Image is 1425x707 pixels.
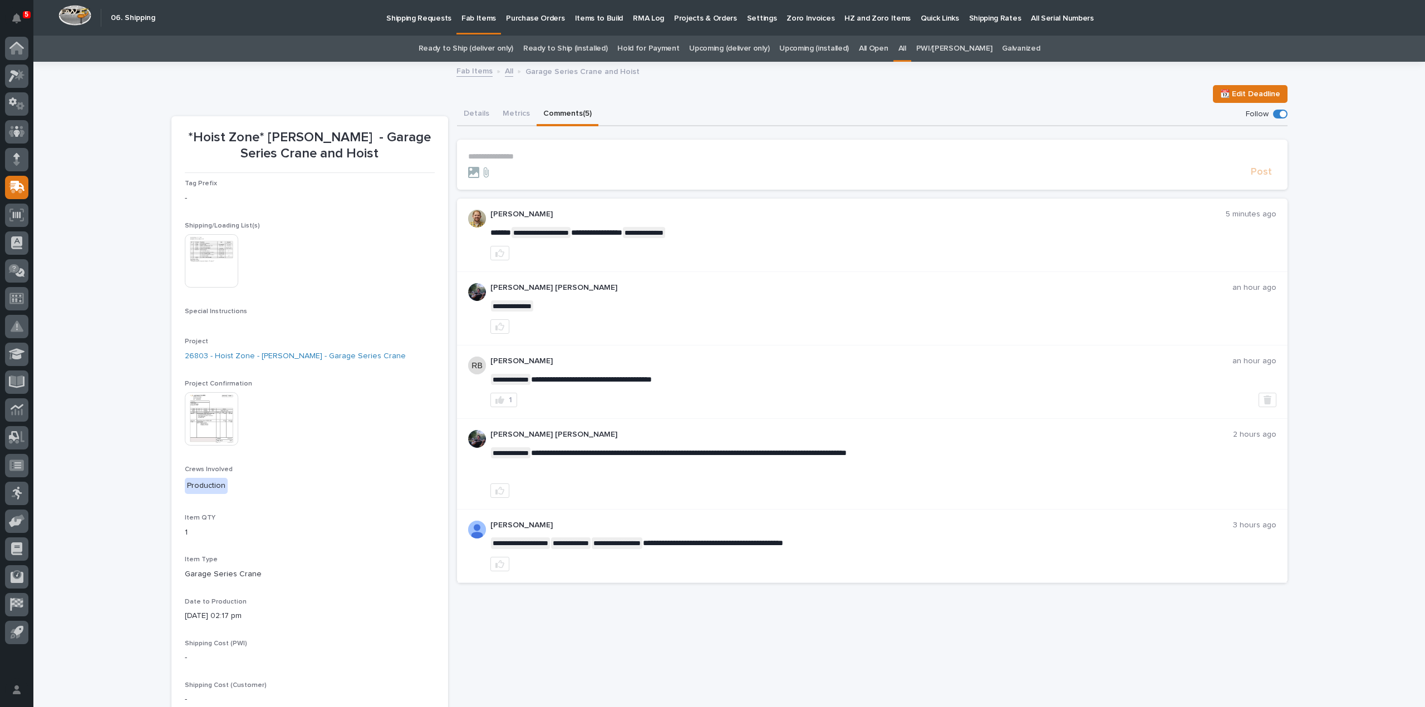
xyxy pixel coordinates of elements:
[185,130,435,162] p: *Hoist Zone* [PERSON_NAME] - Garage Series Crane and Hoist
[496,103,537,126] button: Metrics
[859,36,888,62] a: All Open
[1251,166,1272,179] span: Post
[1259,393,1276,407] button: Delete post
[617,36,679,62] a: Hold for Payment
[490,557,509,571] button: like this post
[505,64,513,77] a: All
[1233,430,1276,439] p: 2 hours ago
[5,7,28,30] button: Notifications
[185,568,435,580] p: Garage Series Crane
[468,283,486,301] img: J6irDCNTStG5Atnk4v9O
[14,13,28,31] div: Notifications5
[490,319,509,334] button: like this post
[916,36,992,62] a: PWI/[PERSON_NAME]
[111,13,155,23] h2: 06. Shipping
[1226,210,1276,219] p: 5 minutes ago
[468,430,486,448] img: J6irDCNTStG5Atnk4v9O
[468,521,486,538] img: AFdZucrzKcpQKH9jC-cfEsAZSAlTzo7yxz5Vk-WBr5XOv8fk2o2SBDui5wJFEtGkd79H79_oczbMRVxsFnQCrP5Je6bcu5vP_...
[1232,283,1276,293] p: an hour ago
[1246,110,1269,119] p: Follow
[24,11,28,18] p: 5
[1232,357,1276,366] p: an hour ago
[185,694,435,705] p: -
[490,357,1232,366] p: [PERSON_NAME]
[490,246,509,260] button: like this post
[456,64,493,77] a: Fab Items
[185,338,208,345] span: Project
[419,36,513,62] a: Ready to Ship (deliver only)
[185,350,406,362] a: 26803 - Hoist Zone - [PERSON_NAME] - Garage Series Crane
[490,430,1233,439] p: [PERSON_NAME] [PERSON_NAME]
[490,283,1232,293] p: [PERSON_NAME] [PERSON_NAME]
[779,36,849,62] a: Upcoming (installed)
[185,180,217,187] span: Tag Prefix
[185,223,260,229] span: Shipping/Loading List(s)
[185,640,247,647] span: Shipping Cost (PWI)
[509,396,512,404] div: 1
[185,682,267,689] span: Shipping Cost (Customer)
[185,610,435,622] p: [DATE] 02:17 pm
[185,380,252,387] span: Project Confirmation
[185,599,247,605] span: Date to Production
[185,556,218,563] span: Item Type
[468,210,486,228] img: jS5EujRgaRtkHrkIyfCg
[1220,87,1280,101] span: 📆 Edit Deadline
[523,36,607,62] a: Ready to Ship (installed)
[537,103,598,126] button: Comments (5)
[185,652,435,664] p: -
[457,103,496,126] button: Details
[185,478,228,494] div: Production
[58,5,91,26] img: Workspace Logo
[185,192,435,204] p: -
[1213,85,1288,103] button: 📆 Edit Deadline
[1233,521,1276,530] p: 3 hours ago
[1002,36,1040,62] a: Galvanized
[490,483,509,498] button: like this post
[898,36,906,62] a: All
[1246,166,1276,179] button: Post
[490,393,517,407] button: 1
[525,65,640,77] p: Garage Series Crane and Hoist
[185,527,435,538] p: 1
[185,515,215,521] span: Item QTY
[185,466,233,473] span: Crews Involved
[185,308,247,315] span: Special Instructions
[490,521,1233,530] p: [PERSON_NAME]
[490,210,1226,219] p: [PERSON_NAME]
[689,36,769,62] a: Upcoming (deliver only)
